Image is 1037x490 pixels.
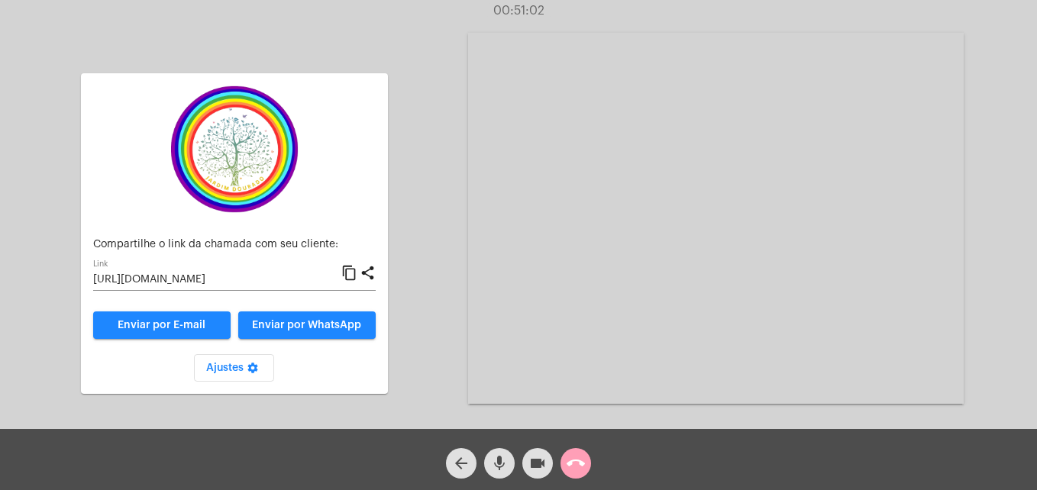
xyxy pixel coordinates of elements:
mat-icon: videocam [528,454,547,472]
mat-icon: arrow_back [452,454,470,472]
mat-icon: settings [244,362,262,380]
mat-icon: call_end [567,454,585,472]
span: Enviar por WhatsApp [252,320,361,330]
mat-icon: share [360,264,376,282]
span: Enviar por E-mail [118,320,205,330]
p: Compartilhe o link da chamada com seu cliente: [93,239,376,250]
mat-icon: mic [490,454,509,472]
img: c337f8d0-2252-6d55-8527-ab50248c0d14.png [158,85,311,213]
a: Enviar por E-mail [93,311,231,339]
mat-icon: content_copy [341,264,357,282]
span: Ajustes [206,363,262,373]
button: Ajustes [194,354,274,382]
span: 00:51:02 [493,5,544,17]
button: Enviar por WhatsApp [238,311,376,339]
